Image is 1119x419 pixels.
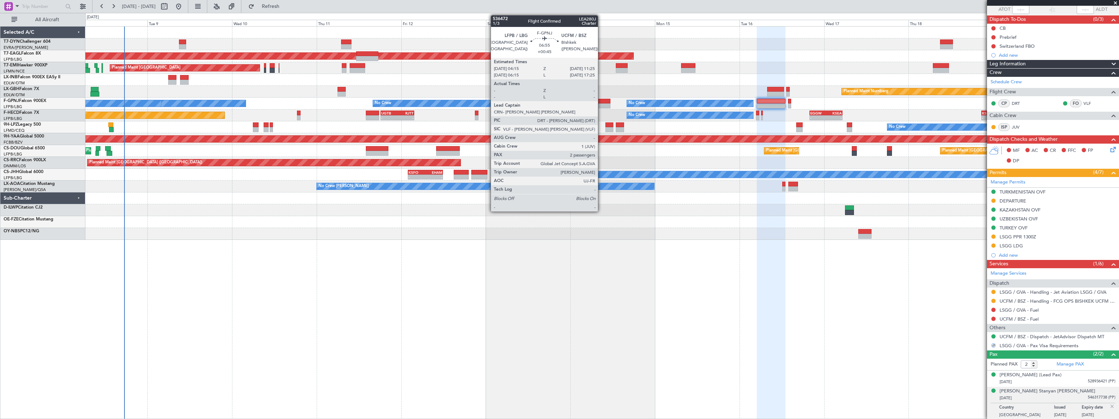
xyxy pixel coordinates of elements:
p: Issued [1054,405,1082,412]
div: No Crew [629,98,645,109]
div: UGTB [381,111,397,115]
input: Trip Number [22,1,63,12]
div: No Crew [889,122,906,132]
a: LFMD/CEQ [4,128,24,133]
div: - [810,116,826,120]
div: - [425,175,442,179]
span: ALDT [1096,6,1108,13]
span: T7-EAGL [4,51,21,56]
div: Planned Maint Nurnberg [844,86,888,97]
a: EDLW/DTM [4,92,25,98]
div: LSGG LDG [1000,243,1023,249]
span: LX-INB [4,75,18,79]
a: Manage Permits [991,179,1025,186]
span: OY-NBS [4,229,20,233]
a: LSGG / GVA - Pax Visa Requirements [1000,343,1078,349]
span: Others [990,324,1005,332]
span: MF [1013,147,1020,154]
button: Refresh [245,1,288,12]
div: RJTT [397,111,414,115]
span: 9H-LPZ [4,122,18,127]
div: Tue 9 [147,20,232,26]
span: Permits [990,169,1006,177]
a: LX-INBFalcon 900EX EASy II [4,75,60,79]
a: JUV [1012,124,1028,130]
div: No Crew [375,98,391,109]
span: ATOT [998,6,1010,13]
div: Planned Maint [GEOGRAPHIC_DATA] ([GEOGRAPHIC_DATA]) [86,145,199,156]
a: 9H-LPZLegacy 500 [4,122,41,127]
a: CS-RRCFalcon 900LX [4,158,46,162]
div: KSEA [982,111,997,115]
a: OE-FZECitation Mustang [4,217,53,222]
div: [PERSON_NAME] Stanyan [PERSON_NAME] [1000,388,1095,395]
span: Dispatch To-Dos [990,15,1026,24]
a: DNMM/LOS [4,163,26,169]
label: Planned PAX [991,361,1018,368]
img: close [1109,403,1115,410]
a: Schedule Crew [991,79,1022,86]
span: Dispatch Checks and Weather [990,135,1058,144]
a: LSGG / GVA - Handling - Jet Aviation LSGG / GVA [1000,289,1106,295]
div: Tue 16 [740,20,824,26]
span: OE-FZE [4,217,19,222]
div: TURKMENISTAN OVF [1000,189,1045,195]
a: F-HECDFalcon 7X [4,111,39,115]
a: 9H-YAAGlobal 5000 [4,134,44,139]
div: EHAM [425,170,442,174]
a: OY-NBSPC12/NG [4,229,39,233]
span: Flight Crew [990,88,1016,96]
button: All Aircraft [8,14,78,25]
a: LFPB/LBG [4,116,22,121]
div: FO [1070,99,1082,107]
a: LFPB/LBG [4,57,22,62]
span: (1/6) [1093,260,1104,267]
span: [DATE] [1000,379,1012,385]
div: Thu 11 [317,20,401,26]
span: CR [1050,147,1056,154]
a: DRT [1012,100,1028,107]
span: CS-RRC [4,158,19,162]
div: Planned Maint [GEOGRAPHIC_DATA] ([GEOGRAPHIC_DATA]) [942,145,1055,156]
div: - [982,116,997,120]
span: CS-JHH [4,170,19,174]
div: ISP [998,123,1010,131]
div: No Crew [PERSON_NAME] [318,181,369,192]
div: Add new [999,252,1115,258]
span: Dispatch [990,279,1009,288]
div: Sun 14 [570,20,655,26]
span: LX-GBH [4,87,19,91]
a: VLF [1083,100,1100,107]
div: KSFO [409,170,425,174]
span: F-HECD [4,111,19,115]
span: (4/7) [1093,168,1104,176]
a: LFPB/LBG [4,104,22,110]
div: - [397,116,414,120]
div: Planned Maint [GEOGRAPHIC_DATA] ([GEOGRAPHIC_DATA]) [766,145,879,156]
div: Mon 15 [655,20,740,26]
span: FFC [1068,147,1076,154]
div: TURKEY OVF [1000,225,1028,231]
a: T7-EAGLFalcon 8X [4,51,41,56]
span: [DATE] - [DATE] [122,3,156,10]
span: Services [990,260,1008,268]
a: UCFM / BSZ - Handling - FCG OPS BISHKEK UCFM / BSZ [1000,298,1115,304]
span: Crew [990,69,1002,77]
div: Planned Maint [GEOGRAPHIC_DATA] [112,62,180,73]
div: Switzerland FBO [1000,43,1035,49]
div: CP [998,99,1010,107]
a: D-ILWPCitation CJ2 [4,205,43,210]
a: EDLW/DTM [4,80,25,86]
div: No Crew [629,110,645,121]
div: Add new [999,52,1115,58]
div: Wed 17 [824,20,909,26]
a: UCFM / BSZ - Dispatch - JetAdvisor Dispatch MT [1000,334,1104,340]
div: [DATE] [87,14,99,20]
a: UCFM / BSZ - Fuel [1000,316,1039,322]
div: Thu 18 [908,20,993,26]
span: D-ILWP [4,205,18,210]
a: [PERSON_NAME]/QSA [4,187,46,192]
div: LSGG PPR 1300Z [1000,234,1036,240]
div: - [409,175,425,179]
a: T7-EMIHawker 900XP [4,63,47,67]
